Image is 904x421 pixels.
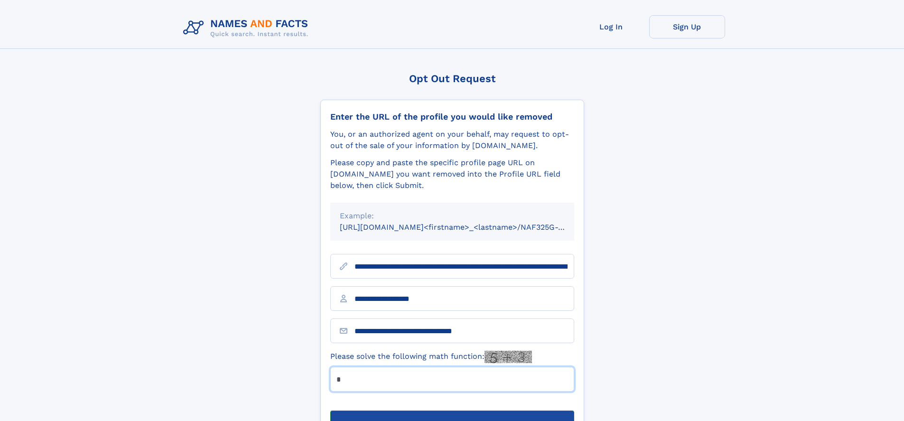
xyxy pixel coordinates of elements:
[340,223,592,232] small: [URL][DOMAIN_NAME]<firstname>_<lastname>/NAF325G-xxxxxxxx
[330,351,532,363] label: Please solve the following math function:
[320,73,584,84] div: Opt Out Request
[649,15,725,38] a: Sign Up
[330,157,574,191] div: Please copy and paste the specific profile page URL on [DOMAIN_NAME] you want removed into the Pr...
[330,129,574,151] div: You, or an authorized agent on your behalf, may request to opt-out of the sale of your informatio...
[573,15,649,38] a: Log In
[340,210,565,222] div: Example:
[179,15,316,41] img: Logo Names and Facts
[330,112,574,122] div: Enter the URL of the profile you would like removed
